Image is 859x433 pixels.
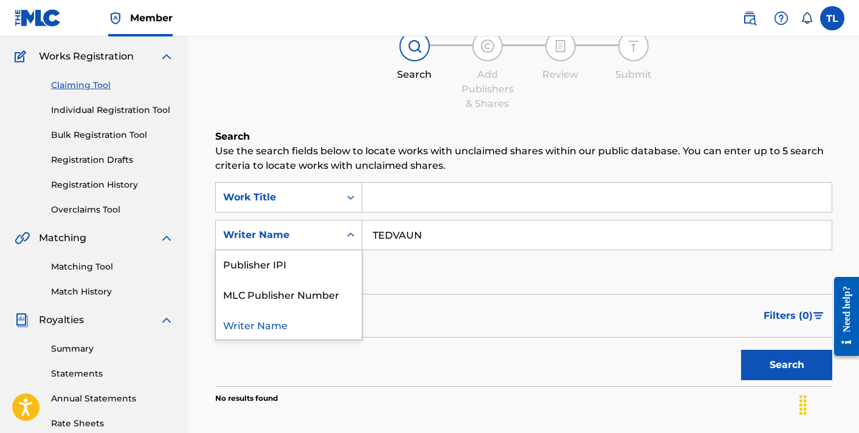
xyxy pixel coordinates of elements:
div: Notifications [801,12,813,24]
img: step indicator icon for Search [407,39,422,53]
span: Filters ( 0 ) [764,309,813,323]
div: Publisher IPI [216,248,362,279]
img: step indicator icon for Review [553,39,568,53]
a: Claiming Tool [51,79,174,92]
img: step indicator icon for Submit [626,39,641,53]
img: help [774,11,788,26]
img: Royalties [15,313,29,327]
div: MLC Publisher Number [216,279,362,309]
div: Review [530,67,591,82]
a: Registration Drafts [51,154,174,166]
span: Royalties [39,313,84,327]
div: Help [769,6,793,30]
div: Writer Name [216,309,362,339]
div: Submit [603,67,664,82]
img: Top Rightsholder [108,11,123,26]
a: Registration History [51,179,174,191]
div: Search [384,67,445,82]
p: Use the search fields below to locate works with unclaimed shares within our public database. You... [215,144,832,173]
img: Works Registration [15,49,30,64]
img: search [742,11,757,26]
a: Public Search [737,6,762,30]
img: MLC Logo [15,9,61,27]
img: filter [813,312,824,319]
iframe: Chat Widget [798,375,859,433]
a: Match History [51,285,174,298]
a: Annual Statements [51,392,174,405]
a: Rate Sheets [51,417,174,430]
a: Overclaims Tool [51,203,174,216]
a: Individual Registration Tool [51,104,174,117]
a: Matching Tool [51,261,174,273]
button: Search [741,350,832,380]
img: expand [159,313,174,327]
button: Filters (0) [756,301,832,331]
span: Member [130,11,173,25]
p: No results found [215,393,278,404]
div: User Menu [820,6,844,30]
img: expand [159,231,174,245]
div: Work Title [223,190,333,205]
a: Statements [51,367,174,380]
img: expand [159,49,174,64]
a: Summary [51,343,174,355]
a: Bulk Registration Tool [51,129,174,141]
span: Works Registration [39,49,134,64]
span: Matching [39,231,86,245]
form: Search Form [215,182,832,386]
iframe: Resource Center [825,268,859,366]
div: Drag [793,387,813,423]
div: Writer Name [223,228,333,242]
div: Add Publishers & Shares [457,67,518,111]
img: Matching [15,231,30,245]
img: step indicator icon for Add Publishers & Shares [480,39,495,53]
h6: Search [215,129,832,144]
